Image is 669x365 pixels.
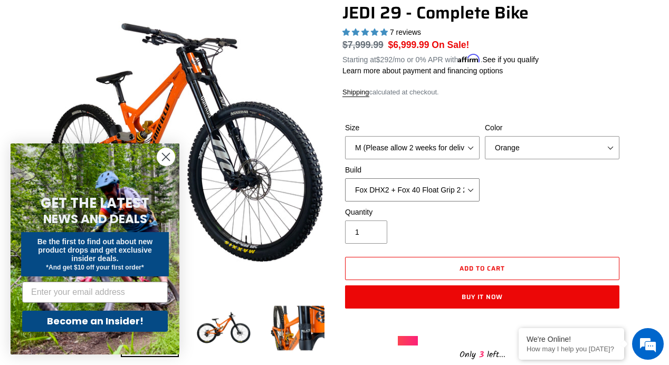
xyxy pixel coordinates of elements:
span: *And get $10 off your first order* [46,264,144,271]
span: On Sale! [432,38,469,52]
input: Enter your email address [22,282,168,303]
img: Load image into Gallery viewer, JEDI 29 - Complete Bike [195,299,253,357]
span: Be the first to find out about new product drops and get exclusive insider deals. [37,237,153,263]
a: See if you qualify - Learn more about Affirm Financing (opens in modal) [482,55,539,64]
span: Add to cart [460,263,505,273]
img: d_696896380_company_1647369064580_696896380 [34,53,60,79]
button: Close dialog [157,148,175,166]
button: Become an Insider! [22,311,168,332]
img: Load image into Gallery viewer, JEDI 29 - Complete Bike [269,299,327,357]
p: Starting at /mo or 0% APR with . [342,52,539,65]
a: Shipping [342,88,369,97]
div: calculated at checkout. [342,87,622,98]
label: Build [345,165,480,176]
div: We're Online! [527,335,616,343]
button: Add to cart [345,257,619,280]
button: Buy it now [345,285,619,309]
span: 7 reviews [390,28,421,36]
label: Quantity [345,207,480,218]
textarea: Type your message and hit 'Enter' [5,248,201,285]
a: Learn more about payment and financing options [342,66,503,75]
label: Color [485,122,619,133]
div: Navigation go back [12,58,27,74]
span: Affirm [458,54,480,63]
span: GET THE LATEST [41,194,149,213]
s: $7,999.99 [342,40,384,50]
span: We're online! [61,113,146,219]
span: NEWS AND DEALS [43,210,147,227]
span: 3 [476,348,487,361]
div: Chat with us now [71,59,193,73]
span: 5.00 stars [342,28,390,36]
p: How may I help you today? [527,345,616,353]
h1: JEDI 29 - Complete Bike [342,3,622,23]
span: $6,999.99 [388,40,429,50]
div: Minimize live chat window [173,5,198,31]
span: $292 [376,55,393,64]
div: Only left... [398,345,567,362]
label: Size [345,122,480,133]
